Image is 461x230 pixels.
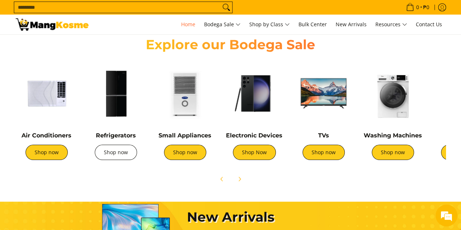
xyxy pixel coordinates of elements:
button: Previous [214,171,230,187]
span: New Arrivals [336,21,367,28]
a: Home [177,15,199,34]
h2: Explore our Bodega Sale [125,36,336,53]
img: Mang Kosme: Your Home Appliances Warehouse Sale Partner! [16,18,89,31]
a: TVs [318,132,329,139]
a: Shop now [372,145,414,160]
textarea: Type your message and hit 'Enter' [4,153,139,178]
span: Resources [375,20,407,29]
span: Shop by Class [249,20,290,29]
a: Shop by Class [246,15,293,34]
img: TVs [293,62,355,124]
img: Small Appliances [154,62,216,124]
img: Refrigerators [85,62,147,124]
span: Bodega Sale [204,20,241,29]
nav: Main Menu [96,15,446,34]
a: Bodega Sale [200,15,244,34]
a: Small Appliances [159,132,211,139]
div: Minimize live chat window [120,4,137,21]
a: Resources [372,15,411,34]
a: Air Conditioners [22,132,71,139]
img: Electronic Devices [223,62,285,124]
a: Washing Machines [364,132,422,139]
a: Shop now [26,145,68,160]
span: • [404,3,431,11]
a: Refrigerators [96,132,136,139]
span: ₱0 [422,5,430,10]
a: Contact Us [412,15,446,34]
a: Shop now [302,145,345,160]
a: Shop now [95,145,137,160]
span: Contact Us [416,21,442,28]
a: Shop now [164,145,206,160]
div: Chat with us now [38,41,122,50]
img: Air Conditioners [16,62,78,124]
a: Electronic Devices [226,132,282,139]
a: New Arrivals [332,15,370,34]
img: Washing Machines [362,62,424,124]
span: 0 [415,5,420,10]
button: Next [231,171,247,187]
a: Shop Now [233,145,276,160]
span: Bulk Center [298,21,327,28]
span: Home [181,21,195,28]
a: Bulk Center [295,15,331,34]
button: Search [220,2,232,13]
span: We're online! [42,69,101,142]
